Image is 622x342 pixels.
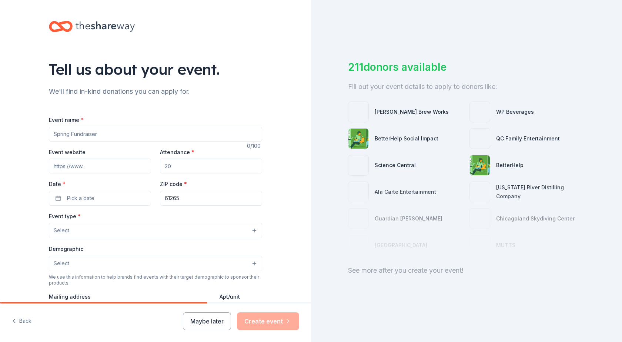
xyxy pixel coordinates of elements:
div: BetterHelp Social Impact [375,134,438,143]
img: photo for QC Family Entertainment [470,129,490,149]
label: Apt/unit [220,293,240,301]
button: Pick a date [49,191,151,206]
input: https://www... [49,159,151,173]
label: Mailing address [49,293,91,301]
img: photo for Crawford Brew Works [348,102,368,122]
span: Select [54,259,69,268]
input: 20 [160,159,262,173]
input: Spring Fundraiser [49,127,262,142]
label: ZIP code [160,180,187,188]
label: Event website [49,149,86,156]
div: See more after you create your event! [348,265,585,276]
div: WP Beverages [496,107,534,116]
div: 211 donors available [348,59,585,75]
label: Event name [49,116,84,124]
div: Fill out your event details to apply to donors like: [348,81,585,93]
span: Select [54,226,69,235]
label: Demographic [49,245,83,253]
img: photo for WP Beverages [470,102,490,122]
label: Date [49,180,151,188]
div: Tell us about your event. [49,59,262,80]
img: photo for BetterHelp [470,155,490,175]
div: Science Central [375,161,416,170]
button: Select [49,256,262,271]
span: Pick a date [67,194,94,203]
input: 12345 (U.S. only) [160,191,262,206]
button: Select [49,223,262,238]
div: We'll find in-kind donations you can apply for. [49,86,262,97]
img: photo for Science Central [348,155,368,175]
div: [PERSON_NAME] Brew Works [375,107,449,116]
div: QC Family Entertainment [496,134,560,143]
label: Event type [49,213,81,220]
div: BetterHelp [496,161,524,170]
label: Attendance [160,149,194,156]
button: Back [12,313,31,329]
img: photo for BetterHelp Social Impact [348,129,368,149]
div: We use this information to help brands find events with their target demographic to sponsor their... [49,274,262,286]
button: Maybe later [183,312,231,330]
div: 0 /100 [247,142,262,150]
